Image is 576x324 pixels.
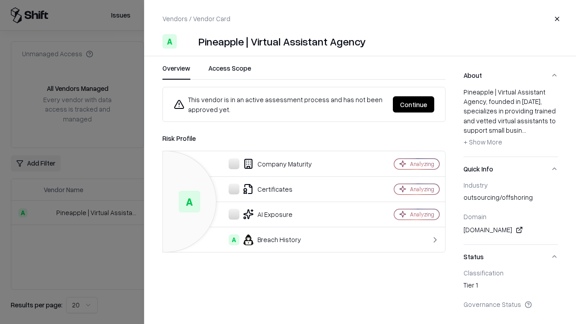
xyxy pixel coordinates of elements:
div: Classification [463,269,558,277]
div: A [179,191,200,212]
div: A [229,234,239,245]
div: A [162,34,177,49]
div: Pineapple | Virtual Assistant Agency, founded in [DATE], specializes in providing trained and vet... [463,87,558,149]
button: Access Scope [208,63,251,80]
div: outsourcing/offshoring [463,193,558,205]
button: Continue [393,96,434,112]
button: Overview [162,63,190,80]
div: AI Exposure [170,209,363,220]
div: This vendor is in an active assessment process and has not been approved yet. [174,94,386,114]
div: Certificates [170,184,363,194]
div: Domain [463,212,558,220]
p: Vendors / Vendor Card [162,14,230,23]
span: ... [522,126,526,134]
button: About [463,63,558,87]
div: Analyzing [410,160,434,168]
div: Analyzing [410,185,434,193]
img: Pineapple | Virtual Assistant Agency [180,34,195,49]
button: + Show More [463,135,502,149]
button: Quick Info [463,157,558,181]
div: Analyzing [410,211,434,218]
div: Industry [463,181,558,189]
div: Risk Profile [162,133,445,144]
button: Status [463,245,558,269]
div: [DOMAIN_NAME] [463,225,558,235]
div: Governance Status [463,300,558,308]
div: Pineapple | Virtual Assistant Agency [198,34,366,49]
div: About [463,87,558,157]
div: Tier 1 [463,280,558,293]
div: Company Maturity [170,158,363,169]
span: + Show More [463,138,502,146]
div: Quick Info [463,181,558,244]
div: Breach History [170,234,363,245]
